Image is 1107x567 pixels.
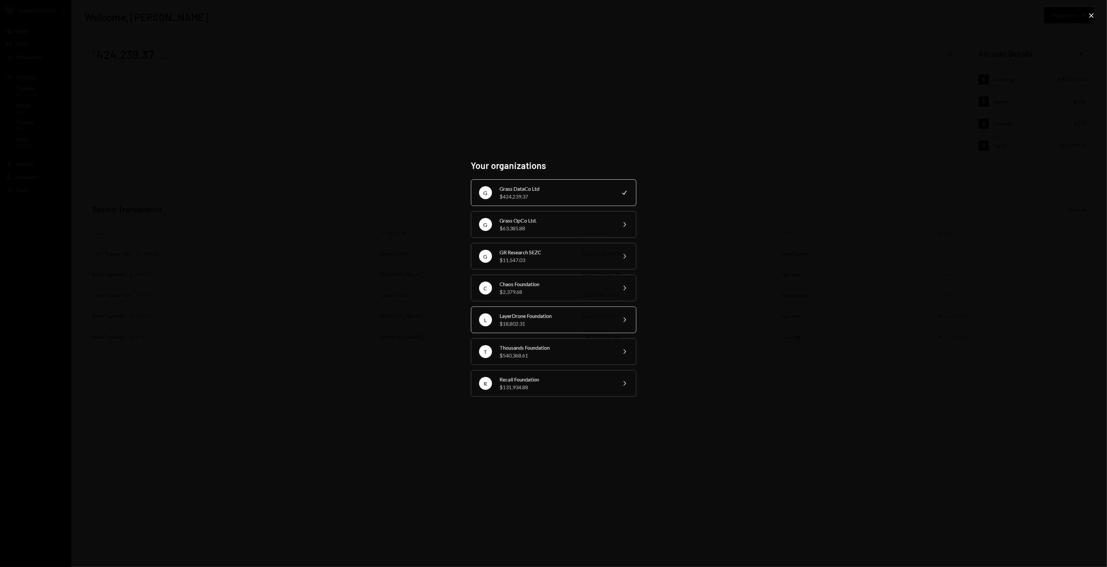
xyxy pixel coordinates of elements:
[500,320,613,328] div: $18,802.31
[479,282,492,295] div: C
[479,250,492,263] div: G
[500,224,613,232] div: $63,385.88
[500,352,613,359] div: $540,368.61
[500,193,613,200] div: $424,239.37
[500,376,613,383] div: Recall Foundation
[500,280,613,288] div: Chaos Foundation
[500,383,613,391] div: $131,934.88
[500,256,613,264] div: $11,547.03
[500,248,613,256] div: GR Research SEZC
[471,179,636,206] button: GGrass DataCo Ltd$424,239.37
[479,313,492,326] div: L
[471,307,636,333] button: LLayerDrone Foundation$18,802.31
[500,312,613,320] div: LayerDrone Foundation
[479,218,492,231] div: G
[479,186,492,199] div: G
[500,185,613,193] div: Grass DataCo Ltd
[471,243,636,270] button: GGR Research SEZC$11,547.03
[479,377,492,390] div: R
[471,338,636,365] button: TThousands Foundation$540,368.61
[471,211,636,238] button: GGrass OpCo Ltd.$63,385.88
[471,159,636,172] h2: Your organizations
[471,275,636,301] button: CChaos Foundation$2,379.68
[471,370,636,397] button: RRecall Foundation$131,934.88
[500,288,613,296] div: $2,379.68
[500,217,613,224] div: Grass OpCo Ltd.
[500,344,613,352] div: Thousands Foundation
[479,345,492,358] div: T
